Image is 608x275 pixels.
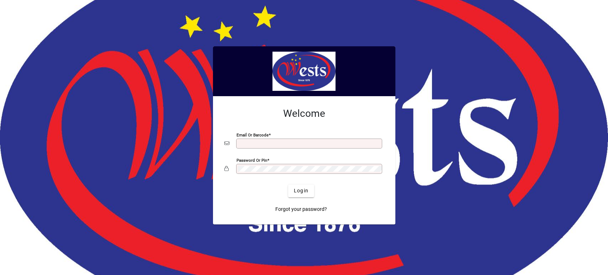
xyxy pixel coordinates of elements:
[275,206,327,213] span: Forgot your password?
[237,132,269,137] mat-label: Email or Barcode
[288,185,314,197] button: Login
[294,187,308,194] span: Login
[237,157,267,162] mat-label: Password or Pin
[224,108,384,120] h2: Welcome
[272,203,330,216] a: Forgot your password?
